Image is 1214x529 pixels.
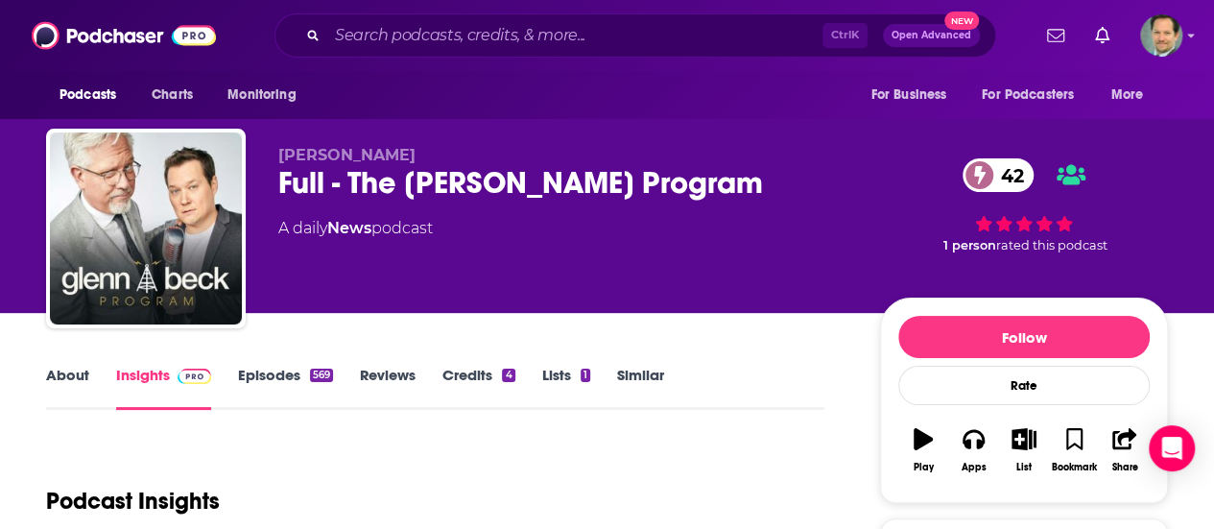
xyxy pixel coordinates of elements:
[880,146,1168,265] div: 42 1 personrated this podcast
[581,369,590,382] div: 1
[1111,462,1137,473] div: Share
[178,369,211,384] img: Podchaser Pro
[870,82,946,108] span: For Business
[617,366,664,410] a: Similar
[1149,425,1195,471] div: Open Intercom Messenger
[442,366,514,410] a: Credits4
[857,77,970,113] button: open menu
[46,77,141,113] button: open menu
[1140,14,1182,57] span: Logged in as dean11209
[1140,14,1182,57] button: Show profile menu
[944,12,979,30] span: New
[502,369,514,382] div: 4
[996,238,1107,252] span: rated this podcast
[822,23,868,48] span: Ctrl K
[1111,82,1144,108] span: More
[898,366,1150,405] div: Rate
[898,316,1150,358] button: Follow
[278,146,416,164] span: [PERSON_NAME]
[1098,77,1168,113] button: open menu
[962,462,987,473] div: Apps
[238,366,333,410] a: Episodes569
[274,13,996,58] div: Search podcasts, credits, & more...
[116,366,211,410] a: InsightsPodchaser Pro
[914,462,934,473] div: Play
[152,82,193,108] span: Charts
[892,31,971,40] span: Open Advanced
[982,82,1074,108] span: For Podcasters
[360,366,416,410] a: Reviews
[999,416,1049,485] button: List
[46,366,89,410] a: About
[1140,14,1182,57] img: User Profile
[1100,416,1150,485] button: Share
[214,77,321,113] button: open menu
[982,158,1034,192] span: 42
[32,17,216,54] img: Podchaser - Follow, Share and Rate Podcasts
[1087,19,1117,52] a: Show notifications dropdown
[1039,19,1072,52] a: Show notifications dropdown
[963,158,1034,192] a: 42
[969,77,1102,113] button: open menu
[948,416,998,485] button: Apps
[60,82,116,108] span: Podcasts
[310,369,333,382] div: 569
[943,238,996,252] span: 1 person
[898,416,948,485] button: Play
[542,366,590,410] a: Lists1
[327,20,822,51] input: Search podcasts, credits, & more...
[50,132,242,325] img: Full - The Glenn Beck Program
[327,219,371,237] a: News
[227,82,296,108] span: Monitoring
[46,487,220,516] h1: Podcast Insights
[1016,462,1032,473] div: List
[1052,462,1097,473] div: Bookmark
[1049,416,1099,485] button: Bookmark
[278,217,433,240] div: A daily podcast
[883,24,980,47] button: Open AdvancedNew
[139,77,204,113] a: Charts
